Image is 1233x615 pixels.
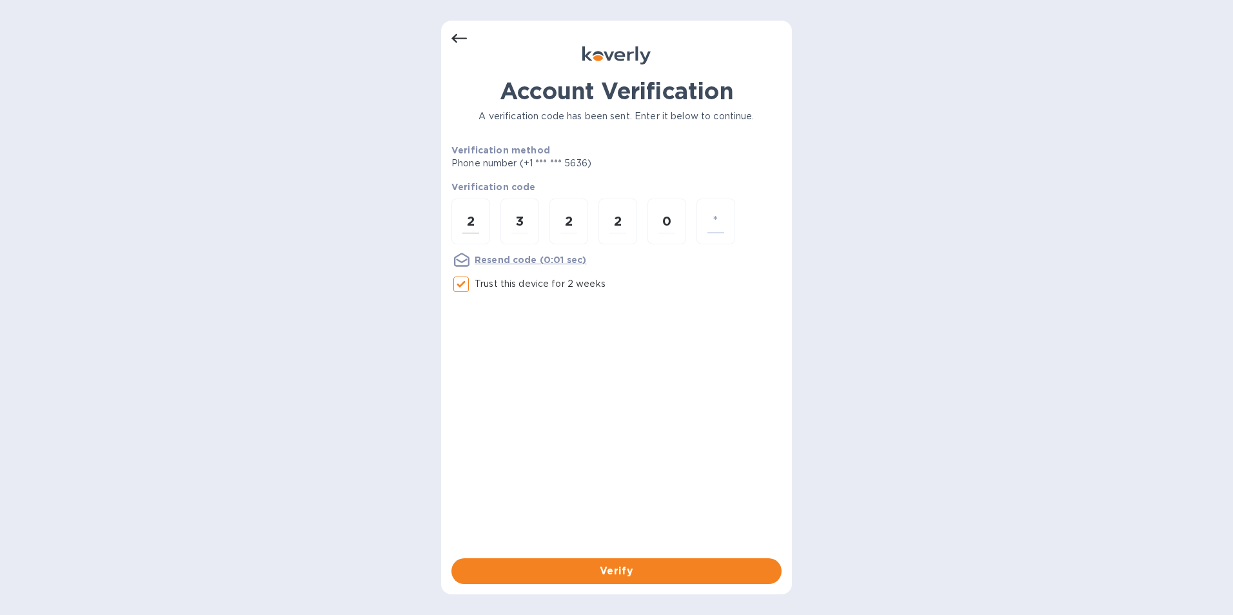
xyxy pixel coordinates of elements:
p: Phone number (+1 *** *** 5636) [451,157,690,170]
p: A verification code has been sent. Enter it below to continue. [451,110,782,123]
span: Verify [462,563,771,579]
b: Verification method [451,145,550,155]
u: Resend code (0:01 sec) [475,255,586,265]
button: Verify [451,558,782,584]
h1: Account Verification [451,77,782,104]
p: Trust this device for 2 weeks [475,277,606,291]
p: Verification code [451,181,782,193]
